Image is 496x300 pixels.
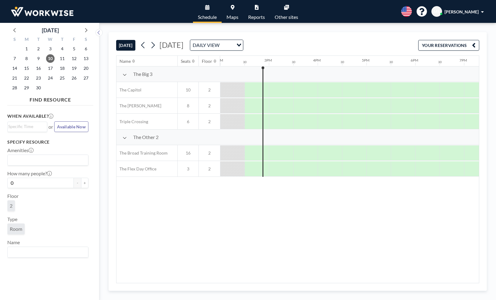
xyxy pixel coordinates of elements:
[57,124,86,129] span: Available Now
[227,15,238,20] span: Maps
[120,59,131,64] div: Name
[191,41,221,49] span: DAILY VIEW
[178,119,198,124] span: 6
[70,54,78,63] span: Friday, September 12, 2025
[34,45,43,53] span: Tuesday, September 2, 2025
[10,74,19,82] span: Sunday, September 21, 2025
[10,54,19,63] span: Sunday, September 7, 2025
[8,247,88,257] div: Search for option
[7,147,34,153] label: Amenities
[116,40,135,51] button: [DATE]
[21,36,33,44] div: M
[10,226,22,232] span: Room
[42,26,59,34] div: [DATE]
[362,58,369,62] div: 5PM
[459,58,467,62] div: 7PM
[10,5,75,18] img: organization-logo
[8,123,44,130] input: Search for option
[411,58,418,62] div: 6PM
[248,15,265,20] span: Reports
[198,15,217,20] span: Schedule
[58,45,66,53] span: Thursday, September 4, 2025
[48,124,53,130] span: or
[8,248,85,256] input: Search for option
[34,74,43,82] span: Tuesday, September 23, 2025
[34,64,43,73] span: Tuesday, September 16, 2025
[22,74,31,82] span: Monday, September 22, 2025
[46,45,55,53] span: Wednesday, September 3, 2025
[178,103,198,109] span: 8
[199,166,220,172] span: 2
[264,58,272,62] div: 3PM
[341,60,344,64] div: 30
[58,54,66,63] span: Thursday, September 11, 2025
[46,64,55,73] span: Wednesday, September 17, 2025
[10,203,12,209] span: 2
[292,60,295,64] div: 30
[116,119,148,124] span: Triple Crossing
[22,84,31,92] span: Monday, September 29, 2025
[178,150,198,156] span: 16
[22,45,31,53] span: Monday, September 1, 2025
[8,156,85,164] input: Search for option
[243,60,247,64] div: 30
[202,59,212,64] div: Floor
[46,54,55,63] span: Wednesday, September 10, 2025
[116,166,156,172] span: The Flex Day Office
[33,36,45,44] div: T
[7,139,88,145] h3: Specify resource
[22,54,31,63] span: Monday, September 8, 2025
[199,103,220,109] span: 2
[133,134,159,140] span: The Other 2
[82,64,90,73] span: Saturday, September 20, 2025
[116,150,168,156] span: The Broad Training Room
[8,122,47,131] div: Search for option
[34,54,43,63] span: Tuesday, September 9, 2025
[389,60,393,64] div: 30
[190,40,243,50] div: Search for option
[199,87,220,93] span: 2
[438,60,442,64] div: 30
[45,36,56,44] div: W
[74,178,81,188] button: -
[58,74,66,82] span: Thursday, September 25, 2025
[7,94,93,103] h4: FIND RESOURCE
[313,58,321,62] div: 4PM
[46,74,55,82] span: Wednesday, September 24, 2025
[56,36,68,44] div: T
[444,9,479,14] span: [PERSON_NAME]
[82,74,90,82] span: Saturday, September 27, 2025
[70,64,78,73] span: Friday, September 19, 2025
[178,166,198,172] span: 3
[58,64,66,73] span: Thursday, September 18, 2025
[70,45,78,53] span: Friday, September 5, 2025
[8,155,88,165] div: Search for option
[221,41,233,49] input: Search for option
[159,40,184,49] span: [DATE]
[68,36,80,44] div: F
[434,9,440,14] span: MS
[199,119,220,124] span: 2
[81,178,88,188] button: +
[70,74,78,82] span: Friday, September 26, 2025
[116,103,161,109] span: The [PERSON_NAME]
[82,45,90,53] span: Saturday, September 6, 2025
[181,59,191,64] div: Seats
[82,54,90,63] span: Saturday, September 13, 2025
[10,64,19,73] span: Sunday, September 14, 2025
[80,36,92,44] div: S
[7,216,17,222] label: Type
[54,121,88,132] button: Available Now
[7,170,52,177] label: How many people?
[10,84,19,92] span: Sunday, September 28, 2025
[133,71,152,77] span: The Big 3
[418,40,479,51] button: YOUR RESERVATIONS
[34,84,43,92] span: Tuesday, September 30, 2025
[7,239,20,245] label: Name
[116,87,141,93] span: The Capitol
[199,150,220,156] span: 2
[178,87,198,93] span: 10
[22,64,31,73] span: Monday, September 15, 2025
[275,15,298,20] span: Other sites
[9,36,21,44] div: S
